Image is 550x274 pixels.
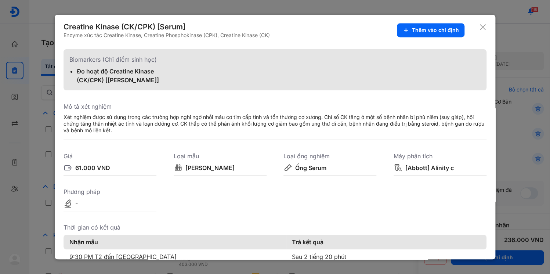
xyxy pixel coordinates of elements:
[174,152,267,161] div: Loại mẫu
[185,163,235,172] div: [PERSON_NAME]
[394,152,486,161] div: Máy phân tích
[283,152,376,161] div: Loại ống nghiệm
[286,235,486,249] th: Trả kết quả
[397,23,464,37] button: Thêm vào chỉ định
[64,152,156,161] div: Giá
[77,67,168,84] div: Đo hoạt độ Creatine Kinase (CK/CPK) [[PERSON_NAME]]
[75,199,78,208] div: -
[75,163,110,172] div: 61.000 VND
[295,163,326,172] div: Ống Serum
[64,249,286,264] td: 9:30 PM T2 đến [GEOGRAPHIC_DATA]
[64,102,486,111] div: Mô tả xét nghiệm
[69,55,481,64] div: Biomarkers (Chỉ điểm sinh học)
[64,22,270,32] div: Creatine Kinase (CK/CPK) [Serum]
[64,235,286,249] th: Nhận mẫu
[64,223,486,232] div: Thời gian có kết quả
[64,114,486,134] div: Xét nghiệm được sử dụng trong các trường hợp nghi ngờ nhồi máu cơ tim cấp tính và tổn thương cơ x...
[286,249,486,264] td: Sau 2 tiếng 20 phút
[64,187,156,196] div: Phương pháp
[64,32,270,39] div: Enzyme xúc tác Creatine Kinase, Creatine Phosphokinase (CPK), Creatine Kinase (CK)
[405,163,454,172] div: [Abbott] Alinity c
